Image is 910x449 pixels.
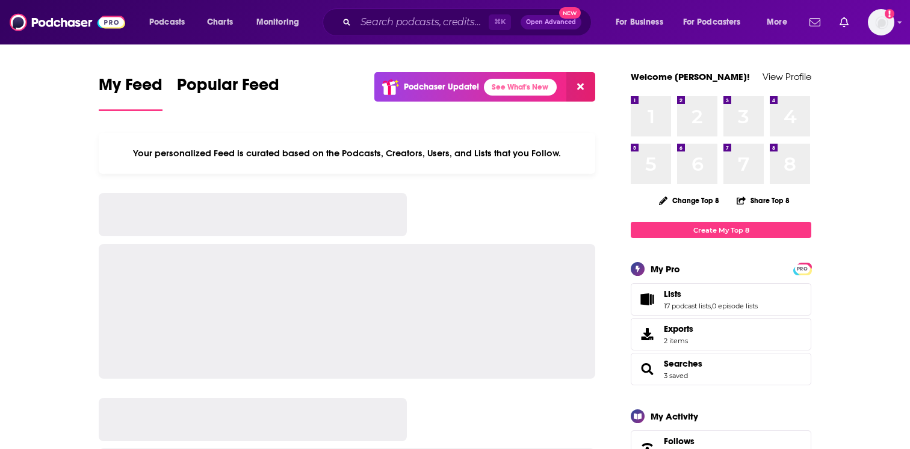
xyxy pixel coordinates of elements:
[489,14,511,30] span: ⌘ K
[868,9,894,35] button: Show profile menu
[868,9,894,35] span: Logged in as EllaRoseMurphy
[736,189,790,212] button: Share Top 8
[99,75,162,111] a: My Feed
[631,71,750,82] a: Welcome [PERSON_NAME]!
[99,75,162,102] span: My Feed
[664,371,688,380] a: 3 saved
[835,12,853,32] a: Show notifications dropdown
[795,264,809,273] a: PRO
[484,79,557,96] a: See What's New
[526,19,576,25] span: Open Advanced
[763,71,811,82] a: View Profile
[664,289,681,299] span: Lists
[631,353,811,385] span: Searches
[795,264,809,273] span: PRO
[177,75,279,102] span: Popular Feed
[664,323,693,334] span: Exports
[712,302,758,310] a: 0 episode lists
[652,193,726,208] button: Change Top 8
[868,9,894,35] img: User Profile
[651,411,698,422] div: My Activity
[805,12,825,32] a: Show notifications dropdown
[664,289,758,299] a: Lists
[521,15,581,29] button: Open AdvancedNew
[635,291,659,308] a: Lists
[675,13,758,32] button: open menu
[199,13,240,32] a: Charts
[711,302,712,310] span: ,
[177,75,279,111] a: Popular Feed
[607,13,678,32] button: open menu
[651,263,680,275] div: My Pro
[256,14,299,31] span: Monitoring
[207,14,233,31] span: Charts
[631,283,811,316] span: Lists
[664,436,695,447] span: Follows
[683,14,741,31] span: For Podcasters
[635,326,659,343] span: Exports
[248,13,315,32] button: open menu
[149,14,185,31] span: Podcasts
[631,318,811,350] a: Exports
[616,14,663,31] span: For Business
[885,9,894,19] svg: Email not verified
[356,13,489,32] input: Search podcasts, credits, & more...
[334,8,603,36] div: Search podcasts, credits, & more...
[758,13,802,32] button: open menu
[767,14,787,31] span: More
[631,222,811,238] a: Create My Top 8
[10,11,125,34] img: Podchaser - Follow, Share and Rate Podcasts
[635,361,659,377] a: Searches
[664,436,775,447] a: Follows
[99,133,595,174] div: Your personalized Feed is curated based on the Podcasts, Creators, Users, and Lists that you Follow.
[404,82,479,92] p: Podchaser Update!
[664,337,693,345] span: 2 items
[664,358,702,369] a: Searches
[141,13,200,32] button: open menu
[664,302,711,310] a: 17 podcast lists
[559,7,581,19] span: New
